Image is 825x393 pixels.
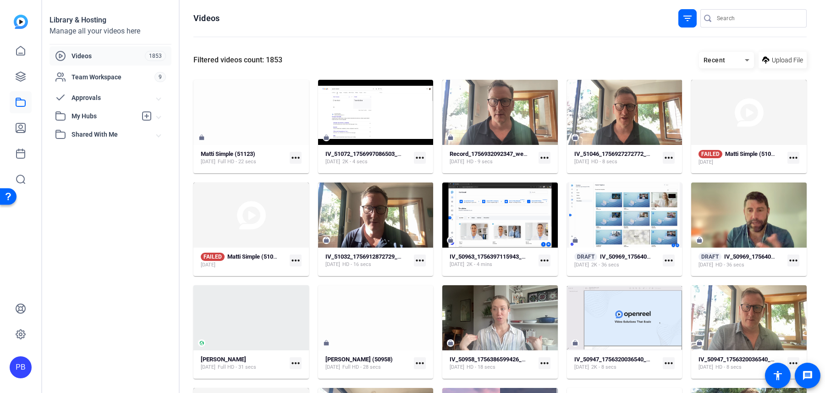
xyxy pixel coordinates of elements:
mat-icon: more_horiz [539,357,550,369]
span: [DATE] [450,261,464,268]
span: [DATE] [574,158,589,166]
mat-expansion-panel-header: My Hubs [49,107,171,125]
mat-expansion-panel-header: Approvals [49,89,171,107]
span: [DATE] [574,364,589,371]
span: [DATE] [698,261,713,269]
span: 2K - 36 secs [591,261,619,269]
span: Shared With Me [71,130,157,139]
span: HD - 8 secs [715,364,742,371]
mat-icon: more_horiz [663,255,675,266]
span: [DATE] [201,261,215,269]
a: IV_50963_1756397115943_screen[DATE]2K - 4 mins [450,253,535,268]
span: [DATE] [698,159,713,166]
span: My Hubs [71,111,137,121]
div: Filtered videos count: 1853 [193,55,282,66]
mat-icon: more_horiz [290,357,302,369]
mat-icon: more_horiz [787,357,799,369]
span: HD - 9 secs [467,158,493,166]
a: IV_50947_1756320036540_webcam[DATE]HD - 8 secs [698,356,784,371]
span: Approvals [71,93,157,103]
mat-icon: more_horiz [787,152,799,164]
span: [DATE] [450,158,464,166]
strong: Matti Simple (51032) [227,253,282,260]
span: Team Workspace [71,72,154,82]
span: HD - 18 secs [467,364,495,371]
strong: IV_50969_1756403028767_screen [600,253,690,260]
span: HD - 16 secs [342,261,371,268]
h1: Videos [193,13,220,24]
span: 2K - 4 secs [342,158,368,166]
a: IV_51046_1756927272772_webcam[DATE]HD - 8 secs [574,150,660,166]
span: Videos [71,51,145,61]
mat-expansion-panel-header: Shared With Me [49,125,171,144]
strong: IV_50969_1756403028767_webcam [724,253,819,260]
div: PB [10,356,32,378]
button: Upload File [759,52,807,68]
a: FAILEDMatti Simple (51034)[DATE] [698,150,784,166]
mat-icon: more_horiz [539,152,550,164]
a: [PERSON_NAME][DATE]Full HD - 31 secs [201,356,286,371]
span: [DATE] [325,261,340,268]
span: [DATE] [574,261,589,269]
span: FAILED [698,150,722,158]
span: 2K - 8 secs [591,364,616,371]
span: Full HD - 28 secs [342,364,381,371]
div: Library & Hosting [49,15,171,26]
a: Matti Simple (51123)[DATE]Full HD - 22 secs [201,150,286,166]
mat-icon: more_horiz [414,255,426,266]
strong: [PERSON_NAME] [201,356,246,363]
a: IV_51032_1756912872729_webcam[DATE]HD - 16 secs [325,253,411,268]
strong: IV_51072_1756997086503_screen [325,150,416,157]
span: [DATE] [450,364,464,371]
span: Full HD - 22 secs [218,158,256,166]
a: [PERSON_NAME] (50958)[DATE]Full HD - 28 secs [325,356,411,371]
span: DRAFT [698,253,721,261]
strong: Matti Simple (51123) [201,150,255,157]
span: [DATE] [201,158,215,166]
span: FAILED [201,253,225,261]
div: Manage all your videos here [49,26,171,37]
mat-icon: more_horiz [290,255,302,266]
mat-icon: accessibility [772,370,783,381]
strong: IV_51032_1756912872729_webcam [325,253,420,260]
mat-icon: message [802,370,813,381]
span: [DATE] [325,364,340,371]
span: 2K - 4 mins [467,261,492,268]
span: Recent [704,56,726,64]
span: 9 [154,72,166,82]
span: Full HD - 31 secs [218,364,256,371]
strong: IV_50958_1756386599426_webcam [450,356,544,363]
a: IV_50947_1756320036540_screen[DATE]2K - 8 secs [574,356,660,371]
strong: IV_51046_1756927272772_webcam [574,150,669,157]
a: IV_50958_1756386599426_webcam[DATE]HD - 18 secs [450,356,535,371]
a: DRAFTIV_50969_1756403028767_screen[DATE]2K - 36 secs [574,253,660,269]
span: 1853 [145,51,166,61]
a: DRAFTIV_50969_1756403028767_webcam[DATE]HD - 36 secs [698,253,784,269]
mat-icon: more_horiz [663,152,675,164]
img: blue-gradient.svg [14,15,28,29]
strong: Matti Simple (51034) [725,150,780,157]
span: [DATE] [201,364,215,371]
a: IV_51072_1756997086503_screen[DATE]2K - 4 secs [325,150,411,166]
a: FAILEDMatti Simple (51032)[DATE] [201,253,286,269]
span: DRAFT [574,253,597,261]
span: Upload File [772,55,803,65]
strong: IV_50963_1756397115943_screen [450,253,540,260]
span: [DATE] [698,364,713,371]
strong: IV_50947_1756320036540_webcam [698,356,793,363]
a: Record_1756932092347_webcam[DATE]HD - 9 secs [450,150,535,166]
mat-icon: filter_list [682,13,693,24]
mat-icon: more_horiz [787,255,799,266]
mat-icon: more_horiz [414,152,426,164]
span: HD - 36 secs [715,261,744,269]
input: Search [717,13,799,24]
span: HD - 8 secs [591,158,617,166]
strong: [PERSON_NAME] (50958) [325,356,393,363]
strong: IV_50947_1756320036540_screen [574,356,665,363]
mat-icon: more_horiz [539,255,550,266]
span: [DATE] [325,158,340,166]
mat-icon: more_horiz [414,357,426,369]
mat-icon: more_horiz [290,152,302,164]
strong: Record_1756932092347_webcam [450,150,538,157]
mat-icon: more_horiz [663,357,675,369]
